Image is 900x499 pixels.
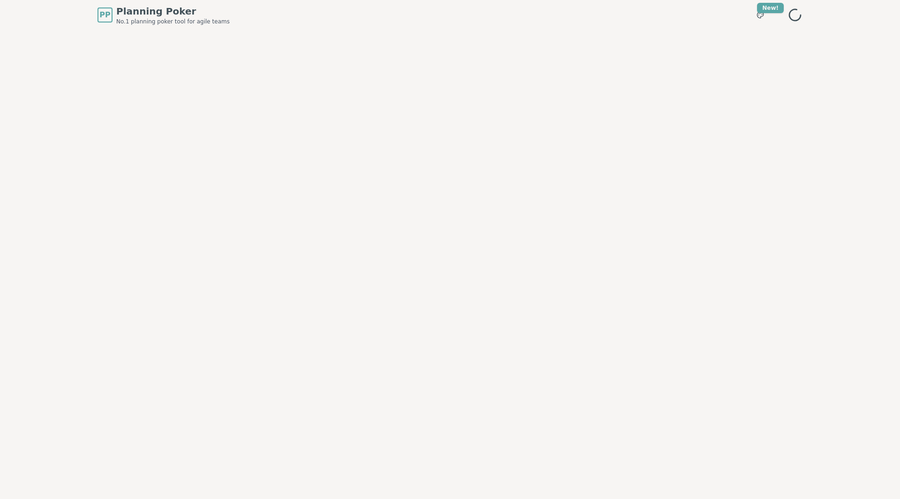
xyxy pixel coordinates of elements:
span: No.1 planning poker tool for agile teams [116,18,230,25]
a: PPPlanning PokerNo.1 planning poker tool for agile teams [97,5,230,25]
span: PP [99,9,110,21]
div: New! [757,3,784,13]
button: New! [752,7,769,23]
span: Planning Poker [116,5,230,18]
